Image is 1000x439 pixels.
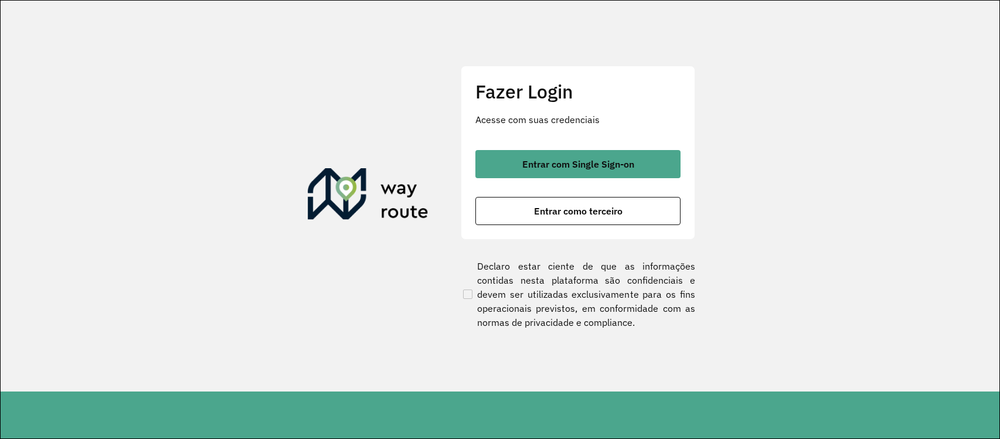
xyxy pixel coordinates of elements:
[534,206,623,216] span: Entrar como terceiro
[475,80,681,103] h2: Fazer Login
[475,150,681,178] button: button
[308,168,428,224] img: Roteirizador AmbevTech
[461,259,695,329] label: Declaro estar ciente de que as informações contidas nesta plataforma são confidenciais e devem se...
[475,113,681,127] p: Acesse com suas credenciais
[522,159,634,169] span: Entrar com Single Sign-on
[475,197,681,225] button: button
